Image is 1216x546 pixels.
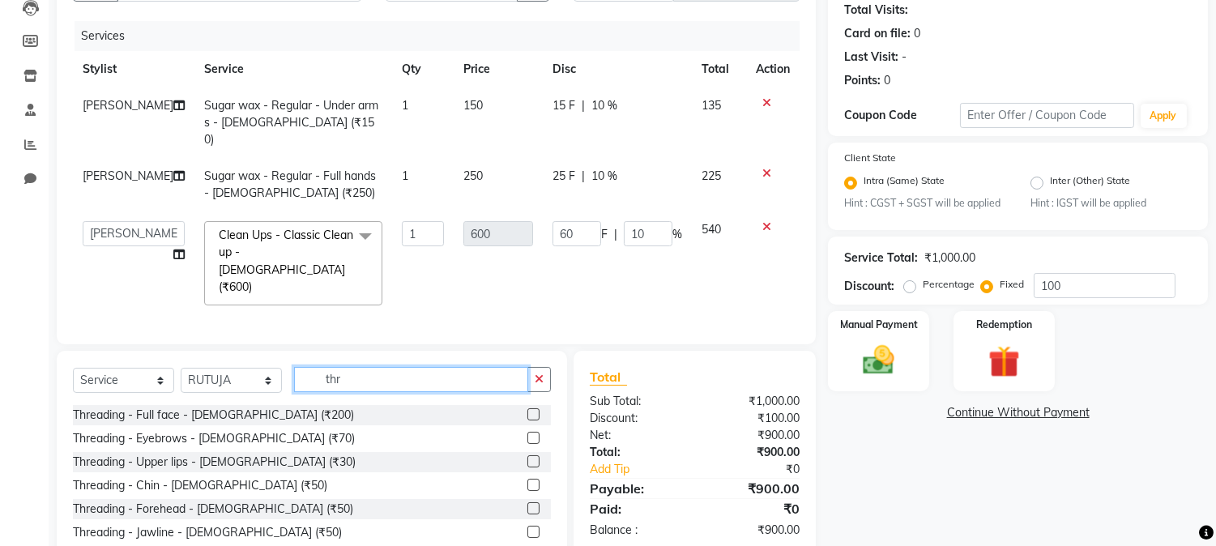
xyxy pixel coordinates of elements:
div: ₹1,000.00 [695,393,813,410]
div: ₹900.00 [695,522,813,539]
span: 540 [702,222,721,237]
div: ₹0 [715,461,813,478]
span: 1 [402,98,408,113]
img: _gift.svg [979,342,1030,382]
span: 25 F [553,168,575,185]
div: Payable: [578,479,695,498]
div: Discount: [844,278,894,295]
div: Threading - Jawline - [DEMOGRAPHIC_DATA] (₹50) [73,524,342,541]
div: Services [75,21,812,51]
div: Balance : [578,522,695,539]
span: 135 [702,98,721,113]
div: Coupon Code [844,107,960,124]
div: Net: [578,427,695,444]
th: Qty [392,51,454,87]
div: ₹900.00 [695,427,813,444]
input: Search or Scan [294,367,528,392]
div: 0 [884,72,890,89]
div: Threading - Full face - [DEMOGRAPHIC_DATA] (₹200) [73,407,354,424]
a: x [252,279,259,294]
div: ₹0 [695,499,813,518]
a: Add Tip [578,461,715,478]
span: | [614,226,617,243]
label: Manual Payment [840,318,918,332]
div: Service Total: [844,250,918,267]
div: Threading - Forehead - [DEMOGRAPHIC_DATA] (₹50) [73,501,353,518]
div: Paid: [578,499,695,518]
span: % [672,226,682,243]
a: Continue Without Payment [831,404,1205,421]
div: ₹1,000.00 [924,250,975,267]
th: Disc [543,51,692,87]
span: 250 [463,168,483,183]
span: F [601,226,608,243]
span: 1 [402,168,408,183]
label: Client State [844,151,896,165]
div: - [902,49,907,66]
div: Threading - Upper lips - [DEMOGRAPHIC_DATA] (₹30) [73,454,356,471]
span: 10 % [591,97,617,114]
span: 10 % [591,168,617,185]
img: _cash.svg [853,342,904,378]
div: Total Visits: [844,2,908,19]
input: Enter Offer / Coupon Code [960,103,1133,128]
div: Last Visit: [844,49,898,66]
th: Price [454,51,543,87]
small: Hint : CGST + SGST will be applied [844,196,1005,211]
div: Sub Total: [578,393,695,410]
div: ₹900.00 [695,444,813,461]
label: Intra (Same) State [864,173,945,193]
span: | [582,97,585,114]
small: Hint : IGST will be applied [1030,196,1192,211]
th: Action [746,51,800,87]
label: Fixed [1000,277,1024,292]
label: Inter (Other) State [1050,173,1130,193]
div: Total: [578,444,695,461]
span: Sugar wax - Regular - Full hands - [DEMOGRAPHIC_DATA] (₹250) [204,168,376,200]
div: Threading - Chin - [DEMOGRAPHIC_DATA] (₹50) [73,477,327,494]
div: Points: [844,72,881,89]
span: 15 F [553,97,575,114]
div: 0 [914,25,920,42]
button: Apply [1141,104,1187,128]
div: ₹100.00 [695,410,813,427]
th: Service [194,51,392,87]
div: Threading - Eyebrows - [DEMOGRAPHIC_DATA] (₹70) [73,430,355,447]
div: Card on file: [844,25,911,42]
label: Redemption [976,318,1032,332]
span: 225 [702,168,721,183]
span: 150 [463,98,483,113]
span: Clean Ups - Classic Clean up - [DEMOGRAPHIC_DATA] (₹600) [219,228,353,294]
th: Total [692,51,746,87]
span: Sugar wax - Regular - Under arms - [DEMOGRAPHIC_DATA] (₹150) [204,98,378,147]
span: [PERSON_NAME] [83,98,173,113]
span: | [582,168,585,185]
span: [PERSON_NAME] [83,168,173,183]
label: Percentage [923,277,975,292]
div: Discount: [578,410,695,427]
div: ₹900.00 [695,479,813,498]
th: Stylist [73,51,194,87]
span: Total [590,369,627,386]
